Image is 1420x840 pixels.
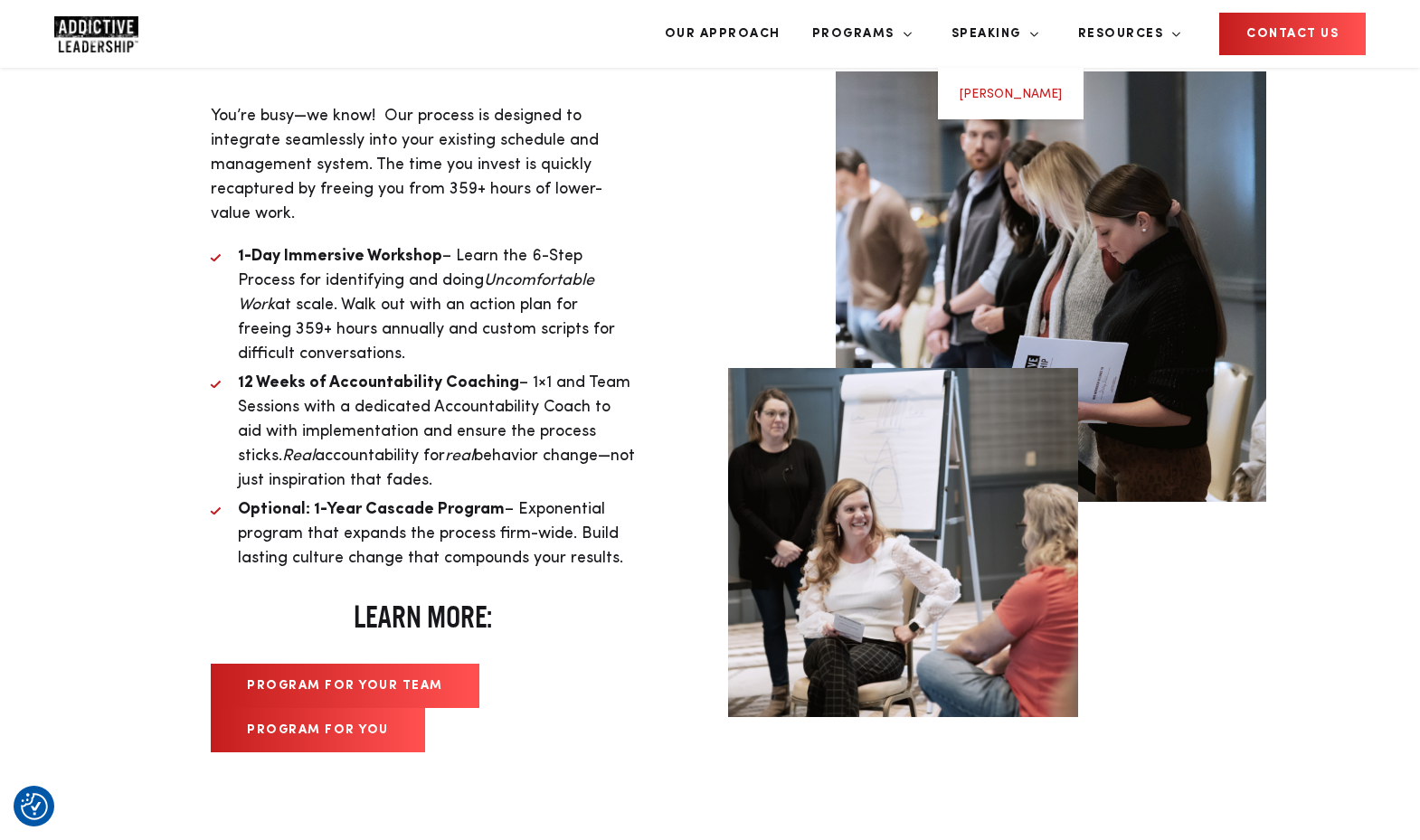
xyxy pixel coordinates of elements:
a: Home [54,16,163,52]
button: Consent Preferences [21,793,48,820]
b: 12 Weeks of Accountability Coaching [238,374,519,391]
img: Company Logo [54,16,138,52]
span: – Exponential program that expands the process firm-wide. Build lasting culture change that compo... [238,501,623,566]
h3: Learn more: [211,598,635,637]
b: 1-Day Immersive Workshop [238,248,442,264]
span: Real [282,448,315,464]
a: CONTACT US [1219,13,1366,55]
span: real [445,448,474,464]
b: Optional: 1-Year Cascade Program [238,501,505,517]
span: at scale. Walk out with an action plan for freeing 359+ hours annually and custom scripts for dif... [238,297,615,362]
img: Revisit consent button [21,793,48,820]
a: Program For Your Team [211,664,479,708]
span: accountability for [315,448,445,464]
a: Program For You [211,708,425,752]
span: You’re busy—we know! Our process is designed to integrate seamlessly into your existing schedule ... [211,108,602,222]
a: [PERSON_NAME] [960,88,1062,100]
